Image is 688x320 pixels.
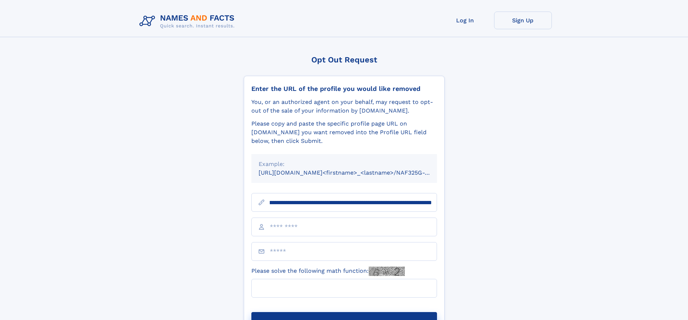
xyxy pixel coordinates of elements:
[494,12,552,29] a: Sign Up
[137,12,241,31] img: Logo Names and Facts
[244,55,445,64] div: Opt Out Request
[251,267,405,276] label: Please solve the following math function:
[251,98,437,115] div: You, or an authorized agent on your behalf, may request to opt-out of the sale of your informatio...
[251,85,437,93] div: Enter the URL of the profile you would like removed
[436,12,494,29] a: Log In
[251,119,437,145] div: Please copy and paste the specific profile page URL on [DOMAIN_NAME] you want removed into the Pr...
[259,169,451,176] small: [URL][DOMAIN_NAME]<firstname>_<lastname>/NAF325G-xxxxxxxx
[259,160,430,168] div: Example:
